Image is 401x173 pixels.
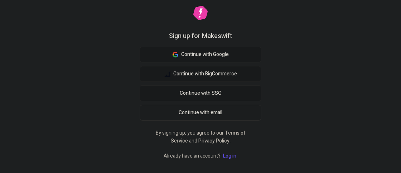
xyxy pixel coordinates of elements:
[140,66,261,82] button: Continue with BigCommerce
[171,129,246,145] a: Terms of Service
[222,152,238,160] a: Log in
[169,32,232,41] h1: Sign up for Makeswift
[179,109,222,117] span: Continue with email
[198,137,230,145] a: Privacy Policy
[140,47,261,62] button: Continue with Google
[140,105,261,121] button: Continue with email
[164,152,238,160] p: Already have an account?
[181,51,229,59] span: Continue with Google
[140,85,261,101] a: Continue with SSO
[173,70,237,78] span: Continue with BigCommerce
[153,129,248,145] p: By signing up, you agree to our and .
